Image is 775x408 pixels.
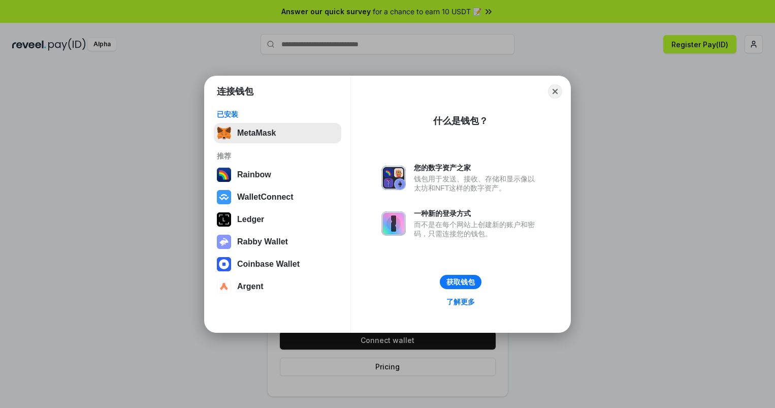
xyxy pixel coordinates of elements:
button: Coinbase Wallet [214,254,341,274]
button: Rainbow [214,165,341,185]
img: svg+xml,%3Csvg%20width%3D%2228%22%20height%3D%2228%22%20viewBox%3D%220%200%2028%2028%22%20fill%3D... [217,190,231,204]
img: svg+xml,%3Csvg%20fill%3D%22none%22%20height%3D%2233%22%20viewBox%3D%220%200%2035%2033%22%20width%... [217,126,231,140]
button: Argent [214,276,341,297]
img: svg+xml,%3Csvg%20xmlns%3D%22http%3A%2F%2Fwww.w3.org%2F2000%2Fsvg%22%20width%3D%2228%22%20height%3... [217,212,231,227]
div: 一种新的登录方式 [414,209,540,218]
img: svg+xml,%3Csvg%20width%3D%22120%22%20height%3D%22120%22%20viewBox%3D%220%200%20120%20120%22%20fil... [217,168,231,182]
div: Rabby Wallet [237,237,288,246]
button: Close [548,84,562,99]
div: 钱包用于发送、接收、存储和显示像以太坊和NFT这样的数字资产。 [414,174,540,193]
a: 了解更多 [440,295,481,308]
div: 获取钱包 [446,277,475,287]
div: 了解更多 [446,297,475,306]
img: svg+xml,%3Csvg%20xmlns%3D%22http%3A%2F%2Fwww.w3.org%2F2000%2Fsvg%22%20fill%3D%22none%22%20viewBox... [381,166,406,190]
img: svg+xml,%3Csvg%20xmlns%3D%22http%3A%2F%2Fwww.w3.org%2F2000%2Fsvg%22%20fill%3D%22none%22%20viewBox... [217,235,231,249]
img: svg+xml,%3Csvg%20width%3D%2228%22%20height%3D%2228%22%20viewBox%3D%220%200%2028%2028%22%20fill%3D... [217,257,231,271]
div: Argent [237,282,264,291]
div: Ledger [237,215,264,224]
button: 获取钱包 [440,275,481,289]
button: Ledger [214,209,341,230]
div: Rainbow [237,170,271,179]
button: Rabby Wallet [214,232,341,252]
div: 推荐 [217,151,338,161]
img: svg+xml,%3Csvg%20xmlns%3D%22http%3A%2F%2Fwww.w3.org%2F2000%2Fsvg%22%20fill%3D%22none%22%20viewBox... [381,211,406,236]
h1: 连接钱包 [217,85,253,98]
div: 已安装 [217,110,338,119]
div: 而不是在每个网站上创建新的账户和密码，只需连接您的钱包。 [414,220,540,238]
button: WalletConnect [214,187,341,207]
div: 您的数字资产之家 [414,163,540,172]
div: MetaMask [237,129,276,138]
button: MetaMask [214,123,341,143]
div: Coinbase Wallet [237,260,300,269]
img: svg+xml,%3Csvg%20width%3D%2228%22%20height%3D%2228%22%20viewBox%3D%220%200%2028%2028%22%20fill%3D... [217,279,231,294]
div: 什么是钱包？ [433,115,488,127]
div: WalletConnect [237,193,294,202]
